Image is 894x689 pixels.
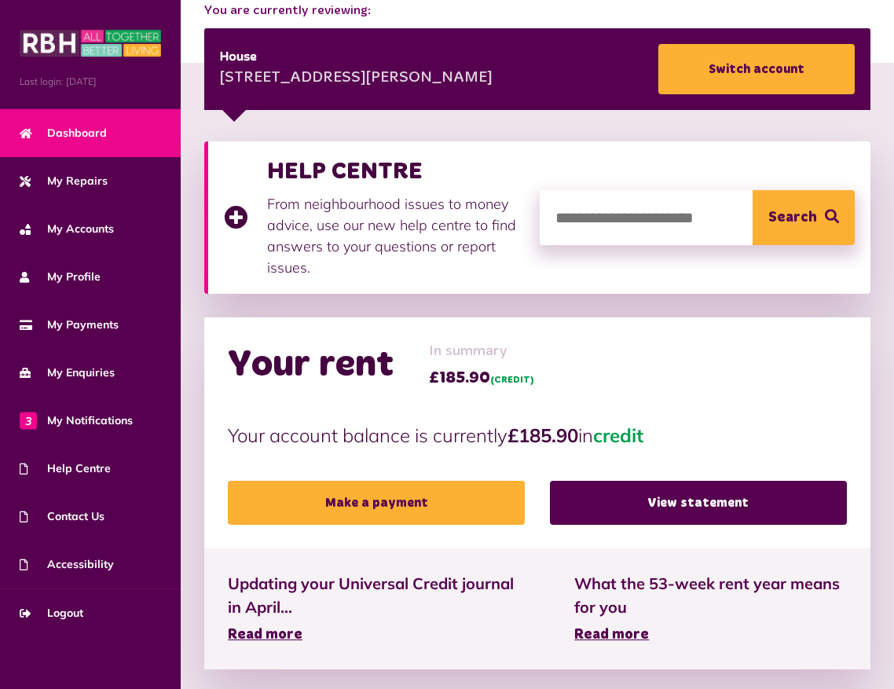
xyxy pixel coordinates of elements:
[220,67,493,90] div: [STREET_ADDRESS][PERSON_NAME]
[20,605,83,621] span: Logout
[429,366,534,390] span: £185.90
[20,27,161,59] img: MyRBH
[20,412,37,429] span: 3
[490,376,534,385] span: (CREDIT)
[574,572,847,619] span: What the 53-week rent year means for you
[20,269,101,285] span: My Profile
[228,572,527,646] a: Updating your Universal Credit journal in April... Read more
[658,44,855,94] a: Switch account
[593,423,643,447] span: credit
[20,508,104,525] span: Contact Us
[507,423,578,447] strong: £185.90
[20,412,133,429] span: My Notifications
[267,193,524,278] p: From neighbourhood issues to money advice, use our new help centre to find answers to your questi...
[20,125,107,141] span: Dashboard
[20,173,108,189] span: My Repairs
[228,572,527,619] span: Updating your Universal Credit journal in April...
[429,341,534,362] span: In summary
[20,460,111,477] span: Help Centre
[768,190,817,245] span: Search
[228,421,847,449] p: Your account balance is currently in
[267,157,524,185] h3: HELP CENTRE
[228,628,302,642] span: Read more
[20,317,119,333] span: My Payments
[550,481,847,525] a: View statement
[20,556,114,573] span: Accessibility
[20,365,115,381] span: My Enquiries
[574,628,649,642] span: Read more
[228,343,394,388] h2: Your rent
[220,48,493,67] div: House
[20,221,114,237] span: My Accounts
[753,190,855,245] button: Search
[574,572,847,646] a: What the 53-week rent year means for you Read more
[228,481,525,525] a: Make a payment
[204,2,870,20] span: You are currently reviewing:
[20,75,161,89] span: Last login: [DATE]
